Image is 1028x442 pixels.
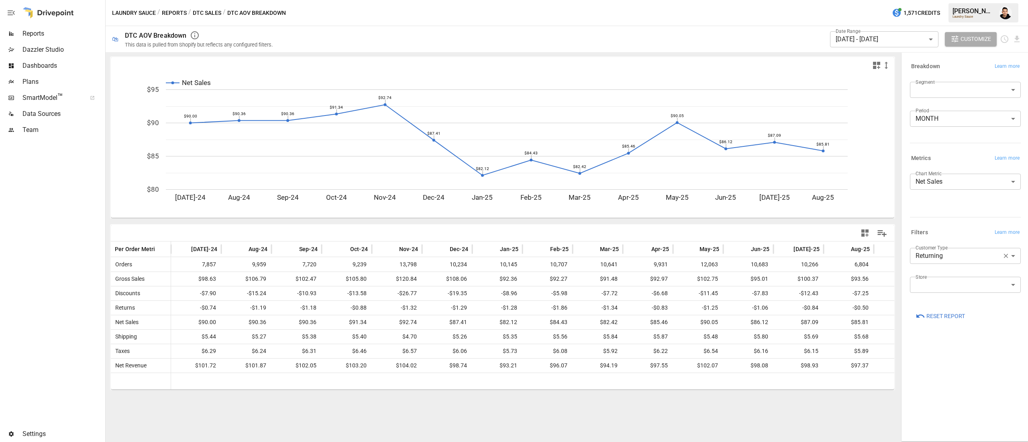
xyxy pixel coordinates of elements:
span: $91.34 [326,315,368,329]
span: $5.92 [577,344,619,358]
span: $92.74 [376,315,418,329]
button: 1,571Credits [889,6,943,20]
span: $120.84 [376,272,418,286]
button: Sort [155,243,167,255]
span: $5.26 [426,330,468,344]
span: Taxes [112,348,130,354]
button: Sort [488,243,499,255]
button: Sort [739,243,750,255]
label: Segment [916,79,934,85]
text: Aug-25 [812,193,834,201]
button: Sort [287,243,298,255]
span: $98.63 [175,272,217,286]
span: $90.36 [275,315,318,329]
button: Sort [179,243,190,255]
button: Schedule report [1000,34,1009,44]
text: $82.12 [476,166,489,171]
text: Feb-25 [520,193,542,201]
button: Sort [538,243,549,255]
button: Sort [588,243,599,255]
text: $84.43 [524,151,538,155]
span: $90.05 [677,315,719,329]
span: -$5.98 [526,286,569,300]
button: Customize [945,32,997,47]
span: 9,931 [627,257,669,272]
span: $6.22 [627,344,669,358]
span: $5.80 [727,330,769,344]
div: Francisco Sanchez [999,6,1012,19]
span: Sep-24 [299,245,318,253]
span: Shipping [112,333,137,340]
span: 10,234 [426,257,468,272]
div: Net Sales [910,174,1021,190]
span: $6.31 [275,344,318,358]
span: $102.07 [677,359,719,373]
span: 12,063 [677,257,719,272]
span: Settings [22,429,104,439]
span: $101.87 [225,359,267,373]
text: Oct-24 [326,193,347,201]
span: $6.29 [175,344,217,358]
span: Learn more [995,63,1020,71]
div: / [188,8,191,18]
span: -$0.50 [828,301,870,315]
span: -$19.35 [426,286,468,300]
span: $5.69 [777,330,820,344]
span: $95.01 [727,272,769,286]
span: -$1.86 [526,301,569,315]
h6: Metrics [911,154,931,163]
span: 7,720 [275,257,318,272]
span: -$1.32 [376,301,418,315]
span: $97.37 [828,359,870,373]
button: Manage Columns [873,224,891,242]
span: Discounts [112,290,140,296]
span: $101.72 [175,359,217,373]
span: $94.19 [577,359,619,373]
text: $91.34 [330,105,343,109]
text: $85 [147,152,159,160]
text: $90.05 [671,114,684,118]
span: $93.21 [476,359,518,373]
span: Feb-25 [550,245,569,253]
span: $87.41 [426,315,468,329]
span: [DATE]-24 [191,245,217,253]
text: $87.41 [427,131,441,136]
span: Customize [961,34,991,44]
text: $95 [147,85,159,93]
span: $5.56 [526,330,569,344]
span: $82.42 [577,315,619,329]
span: Per Order Metric [115,245,158,253]
text: $80 [147,185,159,193]
span: $93.56 [828,272,870,286]
button: Sort [687,243,699,255]
span: Mar-25 [600,245,619,253]
span: Orders [112,261,132,268]
span: Apr-25 [651,245,669,253]
span: $5.73 [476,344,518,358]
text: $90.00 [184,114,197,118]
span: Learn more [995,154,1020,162]
span: May-25 [700,245,719,253]
span: -$1.06 [727,301,769,315]
span: 1,571 Credits [904,8,940,18]
span: $102.75 [677,272,719,286]
span: $5.44 [175,330,217,344]
span: $84.43 [526,315,569,329]
span: $6.57 [376,344,418,358]
span: $106.79 [225,272,267,286]
text: $82.42 [573,164,586,169]
div: A chart. [111,73,895,218]
text: $90.36 [281,112,294,116]
span: 10,707 [526,257,569,272]
label: Chart Metric [916,170,942,177]
span: Learn more [995,229,1020,237]
label: Period [916,107,929,114]
div: Laundry Sauce [953,15,994,18]
span: $82.12 [476,315,518,329]
span: $90.00 [175,315,217,329]
button: Sort [338,243,349,255]
button: Sort [781,243,793,255]
span: Returns [112,304,135,311]
span: $86.12 [727,315,769,329]
text: $86.12 [719,140,732,144]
